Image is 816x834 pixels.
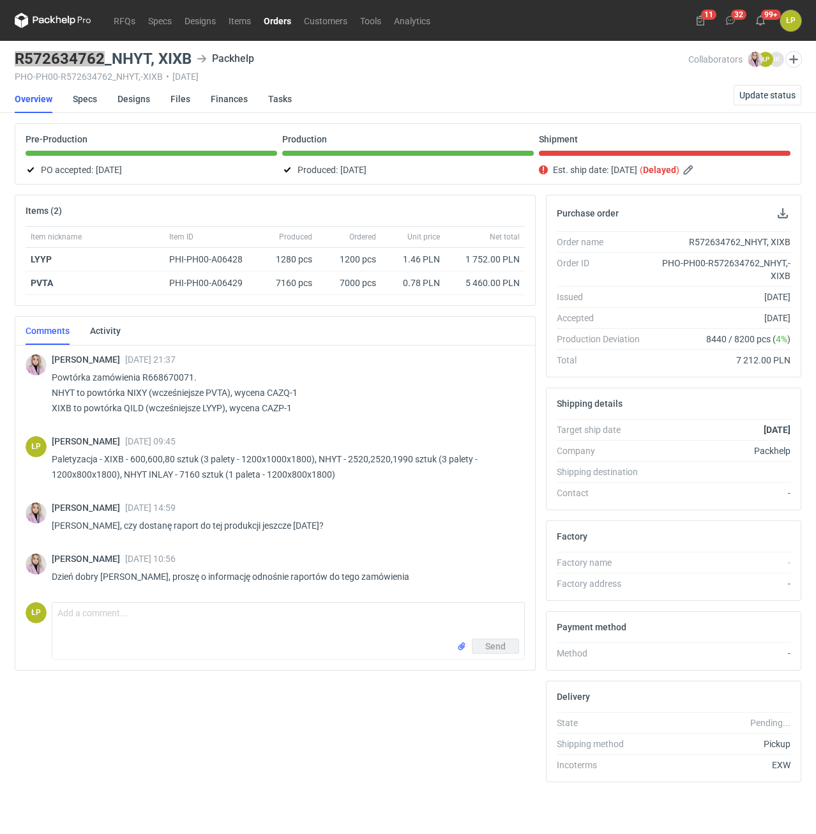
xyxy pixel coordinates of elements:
[557,333,650,345] div: Production Deviation
[125,436,176,446] span: [DATE] 09:45
[450,277,520,289] div: 5 460.00 PLN
[52,518,515,533] p: [PERSON_NAME], czy dostanę raport do tej produkcji jeszcze [DATE]?
[557,208,619,218] h2: Purchase order
[340,162,366,178] span: [DATE]
[650,738,790,750] div: Pickup
[26,554,47,575] img: Klaudia Wiśniewska
[557,466,650,478] div: Shipping destination
[407,232,440,242] span: Unit price
[557,647,650,660] div: Method
[317,271,381,295] div: 7000 pcs
[52,569,515,584] p: Dzień dobry [PERSON_NAME], proszę o informację odnośnie raportów do tego zamówienia
[734,85,801,105] button: Update status
[166,72,169,82] span: •
[650,444,790,457] div: Packhelp
[690,10,711,31] button: 11
[775,206,790,221] button: Download PO
[650,759,790,771] div: EXW
[169,253,255,266] div: PHI-PH00-A06428
[450,253,520,266] div: 1 752.00 PLN
[15,51,192,66] h3: R572634762_NHYT, XIXB
[720,10,741,31] button: 32
[780,10,801,31] button: ŁP
[107,13,142,28] a: RFQs
[557,312,650,324] div: Accepted
[257,13,298,28] a: Orders
[169,277,255,289] div: PHI-PH00-A06429
[26,134,87,144] p: Pre-Production
[349,232,376,242] span: Ordered
[211,85,248,113] a: Finances
[557,398,623,409] h2: Shipping details
[557,738,650,750] div: Shipping method
[31,278,53,288] strong: PVTA
[764,425,790,435] strong: [DATE]
[650,257,790,282] div: PHO-PH00-R572634762_NHYT,-XIXB
[611,162,637,178] span: [DATE]
[260,271,317,295] div: 7160 pcs
[650,647,790,660] div: -
[26,602,47,623] figcaption: ŁP
[557,487,650,499] div: Contact
[676,165,679,175] em: )
[197,51,254,66] div: Packhelp
[31,232,82,242] span: Item nickname
[279,232,312,242] span: Produced
[125,503,176,513] span: [DATE] 14:59
[557,531,587,542] h2: Factory
[125,554,176,564] span: [DATE] 10:56
[26,317,70,345] a: Comments
[706,333,790,345] span: 8440 / 8200 pcs ( )
[557,257,650,282] div: Order ID
[643,165,676,175] strong: Delayed
[386,277,440,289] div: 0.78 PLN
[539,134,578,144] p: Shipment
[26,354,47,375] img: Klaudia Wiśniewska
[90,317,121,345] a: Activity
[282,134,327,144] p: Production
[750,10,771,31] button: 99+
[26,602,47,623] div: Łukasz Postawa
[298,13,354,28] a: Customers
[688,54,743,64] span: Collaborators
[650,556,790,569] div: -
[15,85,52,113] a: Overview
[472,639,519,654] button: Send
[557,692,590,702] h2: Delivery
[52,354,125,365] span: [PERSON_NAME]
[52,554,125,564] span: [PERSON_NAME]
[170,85,190,113] a: Files
[780,10,801,31] div: Łukasz Postawa
[776,334,787,344] span: 4%
[640,165,643,175] em: (
[15,72,688,82] div: PHO-PH00-R572634762_NHYT,-XIXB [DATE]
[650,577,790,590] div: -
[52,503,125,513] span: [PERSON_NAME]
[490,232,520,242] span: Net total
[260,248,317,271] div: 1280 pcs
[557,716,650,729] div: State
[26,162,277,178] div: PO accepted:
[386,253,440,266] div: 1.46 PLN
[282,162,534,178] div: Produced:
[26,436,47,457] div: Łukasz Postawa
[354,13,388,28] a: Tools
[650,354,790,367] div: 7 212.00 PLN
[785,51,802,68] button: Edit collaborators
[650,291,790,303] div: [DATE]
[26,436,47,457] figcaption: ŁP
[178,13,222,28] a: Designs
[650,236,790,248] div: R572634762_NHYT, XIXB
[96,162,122,178] span: [DATE]
[539,162,790,178] div: Est. ship date:
[739,91,796,100] span: Update status
[142,13,178,28] a: Specs
[125,354,176,365] span: [DATE] 21:37
[682,162,697,178] button: Edit estimated shipping date
[769,52,784,67] figcaption: IK
[26,503,47,524] img: Klaudia Wiśniewska
[169,232,193,242] span: Item ID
